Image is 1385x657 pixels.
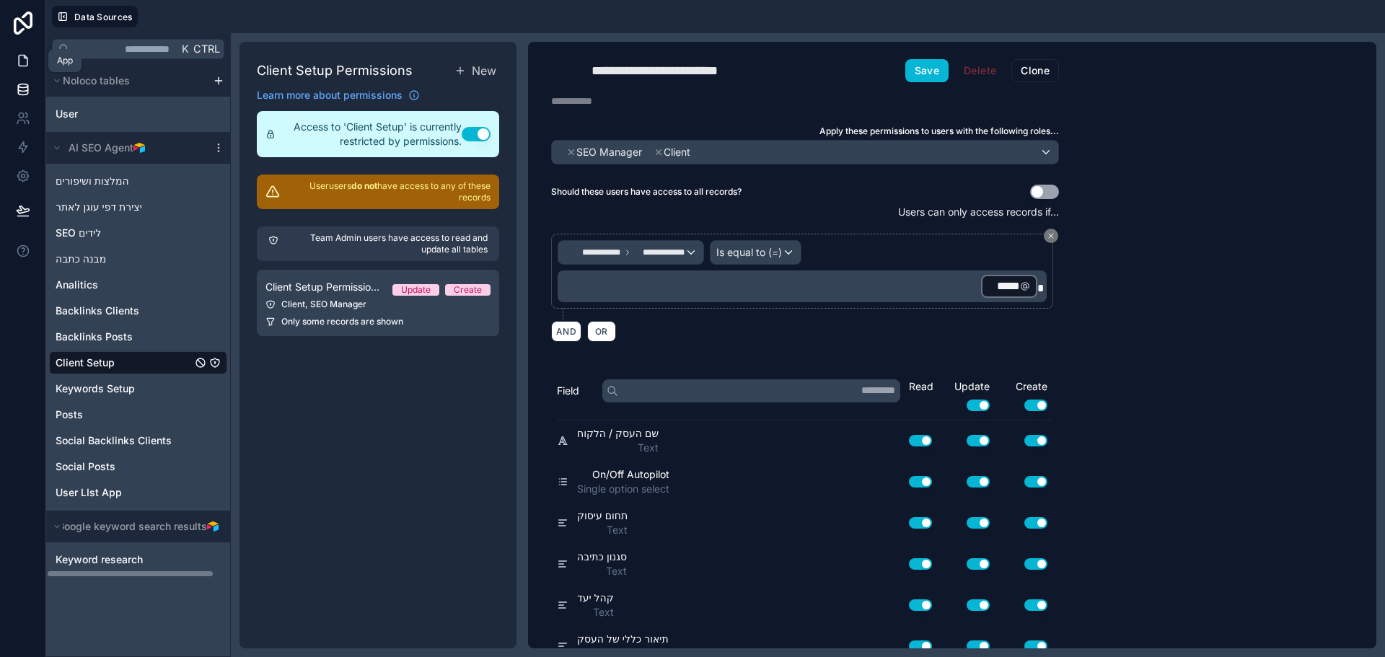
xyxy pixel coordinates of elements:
[257,88,420,102] a: Learn more about permissions
[69,141,133,155] span: AI SEO Agent
[56,459,192,474] a: Social Posts
[56,304,139,318] span: Backlinks Clients
[281,316,403,327] span: Only some records are shown
[57,55,73,66] div: App
[265,280,381,294] span: Client Setup Permission 1
[557,384,579,398] span: Field
[49,138,207,158] button: Airtable LogoAI SEO Agent
[49,102,227,125] div: User
[63,74,130,88] span: Noloco tables
[49,429,227,452] div: Social Backlinks Clients
[577,550,627,564] span: סגנון כתיבה
[286,180,491,203] p: User users have access to any of these records
[49,403,227,426] div: Posts
[56,252,192,266] a: מבנה כתבה
[577,441,659,455] span: Text
[452,59,499,82] button: New
[56,252,106,266] span: מבנה כתבה
[49,455,227,478] div: Social Posts
[133,142,145,154] img: Airtable Logo
[577,632,669,646] span: תיאור כללי של העסק
[995,379,1053,411] div: Create
[56,200,142,214] span: יצירת דפי עוגן לאתר
[49,548,227,571] div: Keyword research
[265,299,491,310] div: Client, SEO Manager
[56,382,135,396] span: Keywords Setup
[56,407,192,422] a: Posts
[257,270,499,336] a: Client Setup Permission 1UpdateCreateClient, SEO ManagerOnly some records are shown
[56,407,83,422] span: Posts
[49,273,227,296] div: Analitics
[592,326,611,337] span: OR
[57,519,207,534] span: Google keyword search results
[284,232,488,255] p: Team Admin users have access to read and update all tables
[56,356,115,370] span: Client Setup
[49,377,227,400] div: Keywords Setup
[49,169,227,193] div: המלצות ושיפורים
[577,605,614,619] span: Text
[551,125,1059,137] label: Apply these permissions to users with the following roles...
[56,226,192,240] a: לידים SEO
[401,284,431,296] div: Update
[577,482,669,496] span: Single option select
[56,356,192,370] a: Client Setup
[56,552,192,567] a: Keyword research
[49,71,207,91] button: Noloco tables
[49,221,227,244] div: לידים SEO
[257,88,403,102] span: Learn more about permissions
[74,12,133,22] span: Data Sources
[207,521,219,532] img: Airtable Logo
[180,44,190,54] span: K
[1011,59,1059,82] button: Clone
[49,247,227,270] div: מבנה כתבה
[49,481,227,504] div: User LIst App
[551,140,1059,164] button: ClientSEO Manager
[710,240,801,265] button: Is equal to (=)
[49,299,227,322] div: Backlinks Clients
[49,516,225,537] button: Airtable LogoGoogle keyword search results
[56,382,192,396] a: Keywords Setup
[551,205,1059,219] p: Users can only access records if...
[472,62,496,79] span: New
[281,120,462,149] span: Access to 'Client Setup' is currently restricted by permissions.
[56,278,192,292] a: Analitics
[551,186,742,198] label: Should these users have access to all records?
[577,508,628,523] span: תחום עיסוק
[56,485,192,500] a: User LIst App
[49,325,227,348] div: Backlinks Posts
[56,107,177,121] a: User
[56,485,122,500] span: User LIst App
[351,180,377,191] strong: do not
[909,379,938,394] div: Read
[551,321,581,342] button: AND
[56,226,101,240] span: לידים SEO
[454,284,482,296] div: Create
[49,351,227,374] div: Client Setup
[49,195,227,219] div: יצירת דפי עוגן לאתר
[56,433,172,448] span: Social Backlinks Clients
[577,426,659,441] span: שם העסק / הלקוח
[56,107,78,121] span: User
[587,321,616,342] button: OR
[56,174,192,188] a: המלצות ושיפורים
[56,330,133,344] span: Backlinks Posts
[576,145,642,159] span: SEO Manager
[664,145,690,159] span: Client
[46,65,230,578] div: scrollable content
[56,200,192,214] a: יצירת דפי עוגן לאתר
[257,61,413,81] h1: Client Setup Permissions
[56,330,192,344] a: Backlinks Posts
[577,523,628,537] span: Text
[192,40,221,58] span: Ctrl
[905,59,949,82] button: Save
[52,6,138,27] button: Data Sources
[56,304,192,318] a: Backlinks Clients
[56,174,129,188] span: המלצות ושיפורים
[56,433,192,448] a: Social Backlinks Clients
[56,459,115,474] span: Social Posts
[56,552,143,567] span: Keyword research
[577,591,614,605] span: קהל יעד
[938,379,995,411] div: Update
[716,245,782,260] span: Is equal to (=)
[56,278,98,292] span: Analitics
